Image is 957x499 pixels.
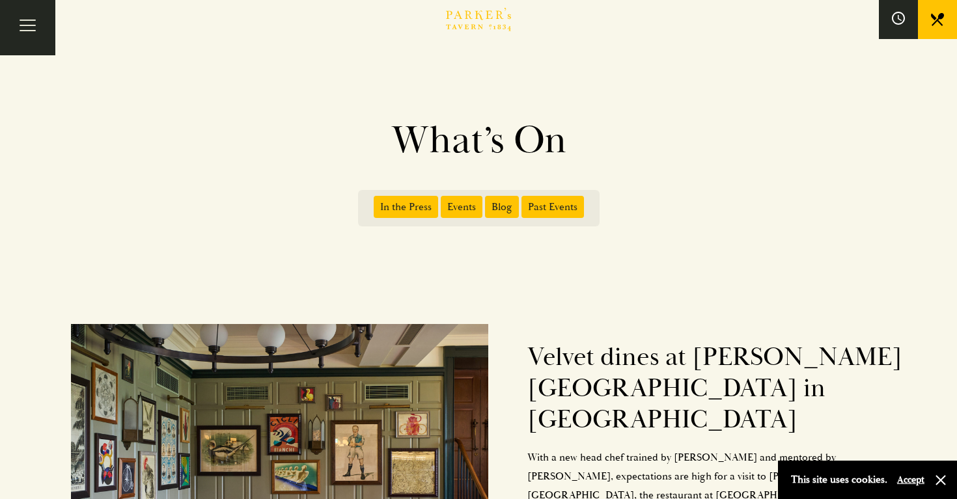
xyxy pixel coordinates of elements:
[934,474,947,487] button: Close and accept
[897,474,924,486] button: Accept
[485,196,519,218] span: Blog
[441,196,482,218] span: Events
[521,196,584,218] span: Past Events
[107,117,850,164] h1: What’s On
[791,470,887,489] p: This site uses cookies.
[527,342,906,435] h2: Velvet dines at [PERSON_NAME][GEOGRAPHIC_DATA] in [GEOGRAPHIC_DATA]
[374,196,438,218] span: In the Press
